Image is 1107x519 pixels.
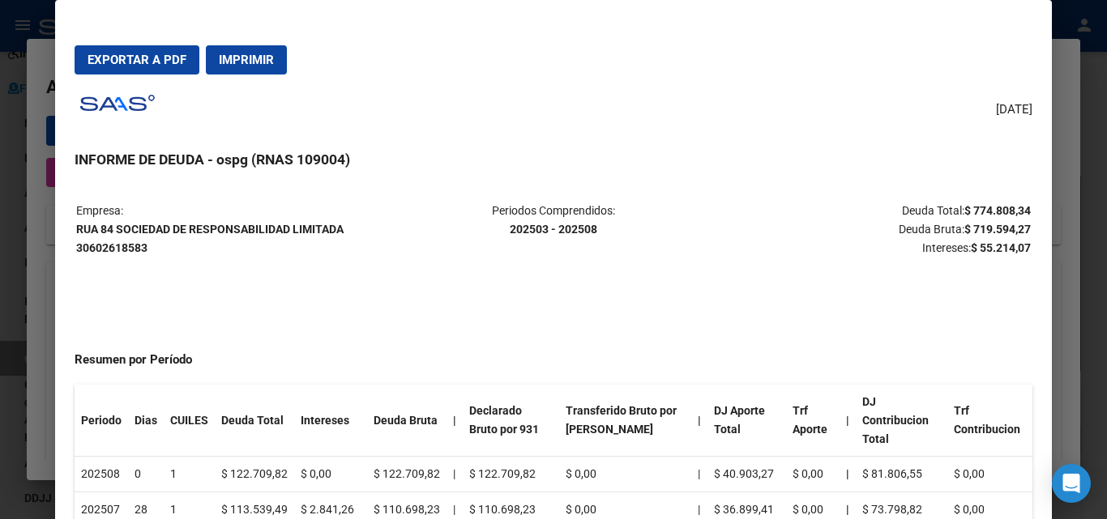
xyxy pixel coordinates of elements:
[786,385,839,457] th: Trf Aporte
[971,241,1031,254] strong: $ 55.214,07
[1052,464,1091,503] div: Open Intercom Messenger
[856,385,948,457] th: DJ Contribucion Total
[463,385,558,457] th: Declarado Bruto por 931
[206,45,287,74] button: Imprimir
[367,385,447,457] th: Deuda Bruta
[947,385,1032,457] th: Trf Contribucion
[707,385,786,457] th: DJ Aporte Total
[395,202,712,239] p: Periodos Comprendidos:
[447,385,463,457] th: |
[75,385,128,457] th: Periodo
[219,53,274,67] span: Imprimir
[75,351,1032,369] h4: Resumen por Período
[76,202,393,257] p: Empresa:
[128,457,164,492] td: 0
[996,100,1032,119] span: [DATE]
[76,223,344,254] strong: RUA 84 SOCIEDAD DE RESPONSABILIDAD LIMITADA 30602618583
[714,202,1031,257] p: Deuda Total: Deuda Bruta: Intereses:
[691,385,707,457] th: |
[947,457,1032,492] td: $ 0,00
[367,457,447,492] td: $ 122.709,82
[75,45,199,74] button: Exportar a PDF
[964,223,1031,236] strong: $ 719.594,27
[840,457,856,492] th: |
[75,149,1032,170] h3: INFORME DE DEUDA - ospg (RNAS 109004)
[128,385,164,457] th: Dias
[964,204,1031,217] strong: $ 774.808,34
[786,457,839,492] td: $ 0,00
[75,457,128,492] td: 202508
[856,457,948,492] td: $ 81.806,55
[164,457,215,492] td: 1
[294,385,367,457] th: Intereses
[215,385,294,457] th: Deuda Total
[691,457,707,492] td: |
[294,457,367,492] td: $ 0,00
[559,457,692,492] td: $ 0,00
[88,53,186,67] span: Exportar a PDF
[447,457,463,492] td: |
[215,457,294,492] td: $ 122.709,82
[559,385,692,457] th: Transferido Bruto por [PERSON_NAME]
[510,223,597,236] strong: 202503 - 202508
[164,385,215,457] th: CUILES
[840,385,856,457] th: |
[707,457,786,492] td: $ 40.903,27
[463,457,558,492] td: $ 122.709,82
